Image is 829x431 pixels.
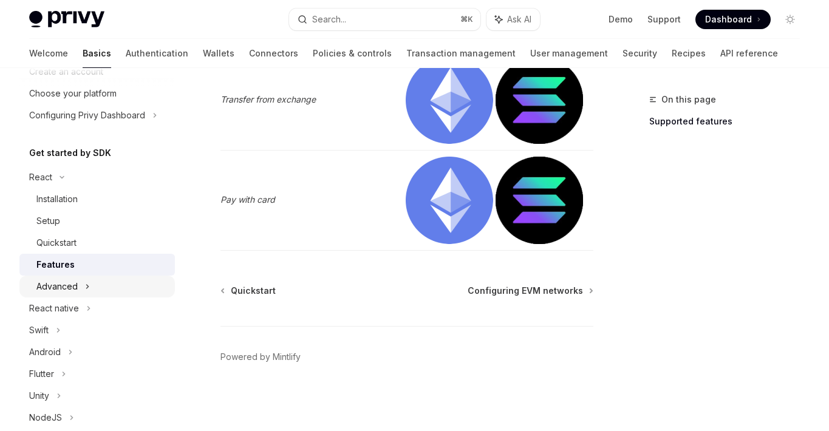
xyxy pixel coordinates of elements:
div: Flutter [29,367,54,381]
div: Search... [312,12,346,27]
span: ⌘ K [460,15,473,24]
a: Powered by Mintlify [220,351,301,363]
a: Security [623,39,657,68]
a: Transaction management [406,39,516,68]
div: React native [29,301,79,316]
div: Quickstart [36,236,77,250]
em: Pay with card [220,194,275,205]
div: Installation [36,192,78,206]
a: Quickstart [19,232,175,254]
button: Search...⌘K [289,8,480,30]
div: Choose your platform [29,86,117,101]
a: Supported features [649,112,810,131]
button: Ask AI [486,8,540,30]
div: Swift [29,323,49,338]
a: Support [647,13,681,25]
img: ethereum.png [406,56,493,144]
div: Android [29,345,61,359]
button: Toggle dark mode [780,10,800,29]
div: Unity [29,389,49,403]
a: User management [530,39,608,68]
a: Policies & controls [313,39,392,68]
a: Dashboard [695,10,771,29]
img: solana.png [496,157,583,244]
a: Connectors [249,39,298,68]
img: solana.png [496,56,583,144]
h5: Get started by SDK [29,146,111,160]
a: Features [19,254,175,276]
span: Dashboard [705,13,752,25]
a: Basics [83,39,111,68]
a: API reference [720,39,778,68]
a: Configuring EVM networks [468,285,592,297]
span: Quickstart [231,285,276,297]
span: Ask AI [507,13,531,25]
a: Welcome [29,39,68,68]
a: Demo [609,13,633,25]
div: NodeJS [29,410,62,425]
div: React [29,170,52,185]
div: Setup [36,214,60,228]
a: Choose your platform [19,83,175,104]
a: Setup [19,210,175,232]
em: Transfer from exchange [220,94,316,104]
span: Configuring EVM networks [468,285,583,297]
a: Installation [19,188,175,210]
a: Recipes [672,39,706,68]
div: Features [36,257,75,272]
img: light logo [29,11,104,28]
a: Authentication [126,39,188,68]
a: Wallets [203,39,234,68]
div: Advanced [36,279,78,294]
img: ethereum.png [406,157,493,244]
span: On this page [661,92,716,107]
a: Quickstart [222,285,276,297]
div: Configuring Privy Dashboard [29,108,145,123]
